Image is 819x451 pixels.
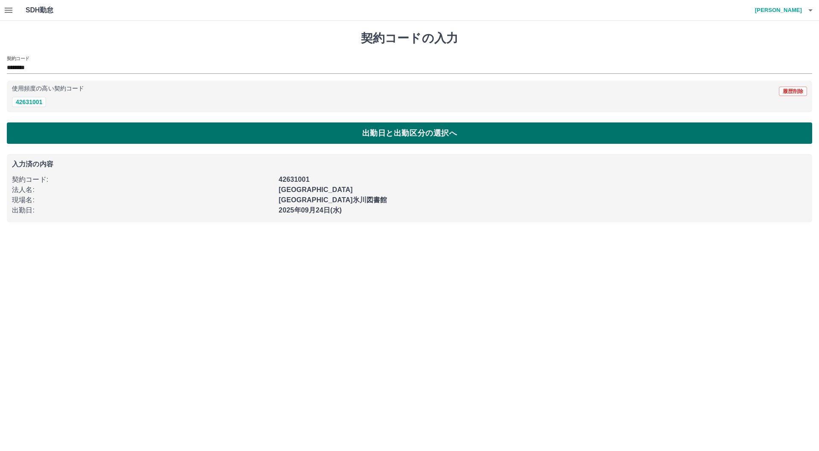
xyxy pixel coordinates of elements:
[12,185,273,195] p: 法人名 :
[12,97,46,107] button: 42631001
[12,175,273,185] p: 契約コード :
[12,86,84,92] p: 使用頻度の高い契約コード
[7,122,812,144] button: 出勤日と出勤区分の選択へ
[279,196,387,204] b: [GEOGRAPHIC_DATA]氷川図書館
[779,87,807,96] button: 履歴削除
[279,186,353,193] b: [GEOGRAPHIC_DATA]
[12,205,273,215] p: 出勤日 :
[7,55,29,62] h2: 契約コード
[279,176,309,183] b: 42631001
[279,207,342,214] b: 2025年09月24日(水)
[12,161,807,168] p: 入力済の内容
[7,31,812,46] h1: 契約コードの入力
[12,195,273,205] p: 現場名 :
